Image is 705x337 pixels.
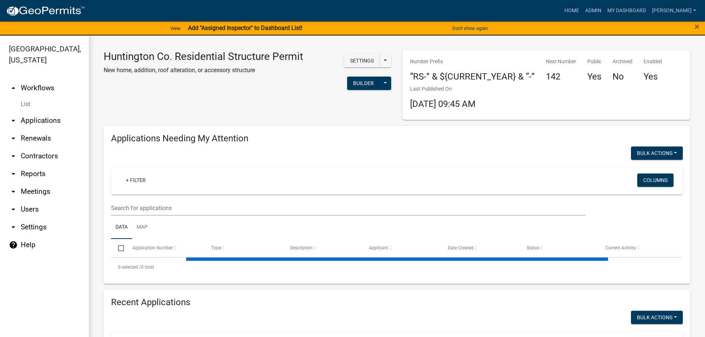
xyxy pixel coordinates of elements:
[204,239,283,257] datatable-header-cell: Type
[211,245,221,250] span: Type
[111,200,585,216] input: Search for applications
[118,264,141,270] span: 0 selected /
[441,239,520,257] datatable-header-cell: Date Created
[612,71,632,82] h4: No
[644,71,662,82] h4: Yes
[605,245,636,250] span: Current Activity
[582,4,604,18] a: Admin
[631,146,683,160] button: Bulk Actions
[9,205,18,214] i: arrow_drop_down
[9,187,18,196] i: arrow_drop_down
[520,239,598,257] datatable-header-cell: Status
[132,216,152,239] a: Map
[449,22,491,34] button: Don't show again
[111,216,132,239] a: Data
[695,21,699,32] span: ×
[188,24,302,31] strong: Add "Assigned Inspector" to Dashboard List!
[369,245,388,250] span: Applicant
[111,297,683,308] h4: Recent Applications
[695,22,699,31] button: Close
[631,311,683,324] button: Bulk Actions
[410,99,476,109] span: [DATE] 09:45 AM
[644,58,662,65] p: Enabled
[362,239,441,257] datatable-header-cell: Applicant
[9,84,18,92] i: arrow_drop_up
[604,4,649,18] a: My Dashboard
[167,22,184,34] a: View
[9,152,18,161] i: arrow_drop_down
[587,58,601,65] p: Public
[410,71,535,82] h4: “RS-” & ${CURRENT_YEAR} & “-”
[410,85,476,93] p: Last Published On
[111,239,125,257] datatable-header-cell: Select
[649,4,699,18] a: [PERSON_NAME]
[546,71,576,82] h4: 142
[344,54,380,67] button: Settings
[637,173,674,187] button: Columns
[598,239,677,257] datatable-header-cell: Current Activity
[111,133,683,144] h4: Applications Needing My Attention
[290,245,313,250] span: Description
[612,58,632,65] p: Archived
[448,245,474,250] span: Date Created
[347,77,380,90] button: Builder
[9,240,18,249] i: help
[561,4,582,18] a: Home
[9,169,18,178] i: arrow_drop_down
[111,258,683,276] div: 0 total
[9,223,18,232] i: arrow_drop_down
[120,173,152,187] a: + Filter
[283,239,362,257] datatable-header-cell: Description
[104,66,303,75] p: New home, addition, roof alteration, or accessory structure
[9,116,18,125] i: arrow_drop_down
[546,58,576,65] p: Next Number
[527,245,540,250] span: Status
[9,134,18,143] i: arrow_drop_down
[410,58,535,65] p: Number Prefix
[104,50,303,63] h3: Huntington Co. Residential Structure Permit
[125,239,204,257] datatable-header-cell: Application Number
[587,71,601,82] h4: Yes
[132,245,173,250] span: Application Number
